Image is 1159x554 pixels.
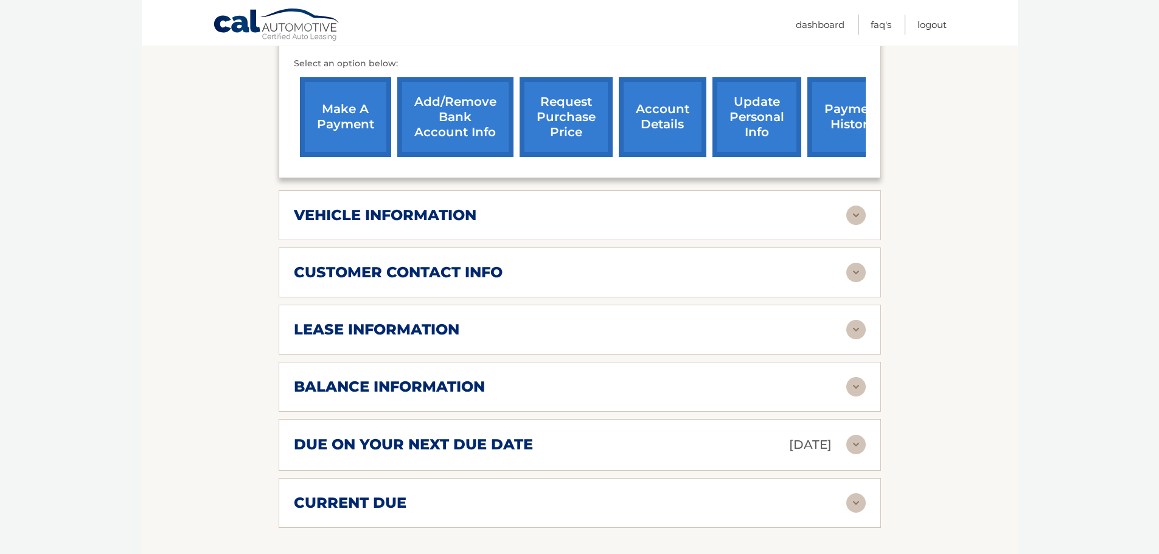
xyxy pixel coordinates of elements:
img: accordion-rest.svg [846,320,866,339]
a: request purchase price [520,77,613,157]
h2: customer contact info [294,263,503,282]
img: accordion-rest.svg [846,263,866,282]
h2: vehicle information [294,206,476,224]
h2: due on your next due date [294,435,533,454]
a: Dashboard [796,15,844,35]
a: account details [619,77,706,157]
a: payment history [807,77,899,157]
img: accordion-rest.svg [846,435,866,454]
h2: current due [294,494,406,512]
h2: lease information [294,320,459,339]
a: update personal info [712,77,801,157]
a: FAQ's [871,15,891,35]
img: accordion-rest.svg [846,493,866,513]
h2: balance information [294,378,485,396]
p: [DATE] [789,434,832,455]
a: Logout [917,15,947,35]
img: accordion-rest.svg [846,206,866,225]
img: accordion-rest.svg [846,377,866,396]
a: make a payment [300,77,391,157]
p: Select an option below: [294,57,866,71]
a: Add/Remove bank account info [397,77,513,157]
a: Cal Automotive [213,8,341,43]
